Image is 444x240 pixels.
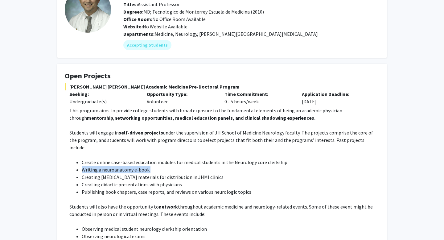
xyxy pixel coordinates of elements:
[87,115,113,121] strong: mentorship
[114,115,315,121] strong: networking opportunities, medical education panels, and clinical shadowing experiences.
[123,1,180,7] span: Assistant Professor
[142,90,220,105] div: Volunteer
[418,212,439,235] iframe: Chat
[82,159,379,166] li: Create online case-based education modules for medical students in the Neurology core clerkship
[82,181,379,188] li: Creating didactic presentations with physicians
[159,204,178,210] strong: network
[154,31,318,37] span: Medicine, Neurology, [PERSON_NAME][GEOGRAPHIC_DATA][MEDICAL_DATA]
[297,90,375,105] div: [DATE]
[82,173,379,181] li: Creating [MEDICAL_DATA] materials for distribution in JHMI clinics
[119,130,163,136] strong: self-driven projects
[147,90,215,98] p: Opportunity Type:
[69,98,138,105] div: Undergraduate(s)
[123,16,206,22] span: No Office Room Available
[65,83,379,90] span: [PERSON_NAME] [PERSON_NAME] Academic Medicine Pre-Doctoral Program
[82,225,379,233] li: Observing medical student neurology clerkship orientation
[123,31,154,37] b: Departments:
[123,9,264,15] span: MD; Tecnologico de Monterrey Escuela de Medicina (2010)
[69,203,379,218] p: Students will also have the opportunity to throughout academic medicine and neurology-related eve...
[123,16,152,22] b: Office Room:
[69,107,379,122] p: This program aims to provide college students with broad exposure to the fundamental elements of ...
[123,40,171,50] mat-chip: Accepting Students
[65,72,379,81] h4: Open Projects
[82,166,379,173] li: Writing a neuroanatomy e-book
[82,188,379,196] li: Publishing book chapters, case reports, and reviews on various neurologic topics
[123,23,187,30] span: No Website Available
[123,23,143,30] b: Website:
[224,90,293,98] p: Time Commitment:
[220,90,297,105] div: 0 - 5 hours/week
[69,129,379,151] p: Students will engage in under the supervision of JH School of Medicine Neurology faculty. The pro...
[123,1,138,7] b: Titles:
[69,90,138,98] p: Seeking:
[302,90,370,98] p: Application Deadline:
[123,9,143,15] b: Degrees:
[82,233,379,240] li: Observing neurological exams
